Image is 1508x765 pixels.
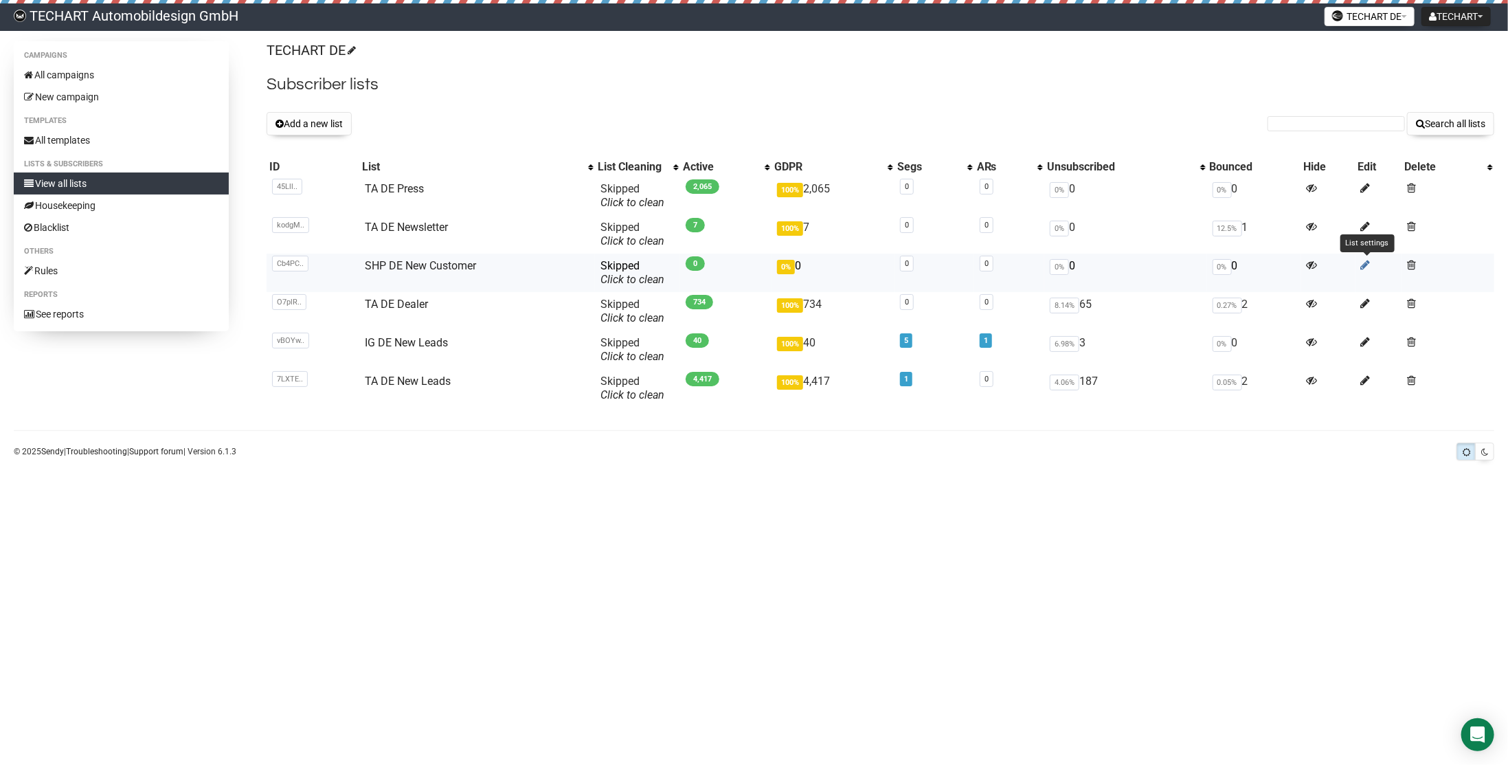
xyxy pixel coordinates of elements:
[772,177,894,215] td: 2,065
[772,331,894,369] td: 40
[1047,160,1193,174] div: Unsubscribed
[1404,160,1481,174] div: Delete
[1213,259,1232,275] span: 0%
[14,195,229,217] a: Housekeeping
[1050,336,1079,352] span: 6.98%
[14,303,229,325] a: See reports
[600,336,664,363] span: Skipped
[14,86,229,108] a: New campaign
[1213,336,1232,352] span: 0%
[1213,182,1232,198] span: 0%
[772,157,894,177] th: GDPR: No sort applied, activate to apply an ascending sort
[905,259,909,268] a: 0
[269,160,357,174] div: ID
[1213,221,1242,236] span: 12.5%
[777,183,803,197] span: 100%
[600,182,664,209] span: Skipped
[904,375,908,384] a: 1
[1210,160,1298,174] div: Bounced
[686,179,719,194] span: 2,065
[1213,298,1242,313] span: 0.27%
[1340,234,1395,252] div: List settings
[777,221,803,236] span: 100%
[977,160,1031,174] div: ARs
[41,447,64,456] a: Sendy
[1207,157,1301,177] th: Bounced: No sort applied, sorting is disabled
[777,298,803,313] span: 100%
[984,182,989,191] a: 0
[1207,369,1301,408] td: 2
[14,10,26,22] img: 9c51a99c9481c8e470efb9d11135e458
[1207,215,1301,254] td: 1
[1044,369,1207,408] td: 187
[14,47,229,64] li: Campaigns
[365,221,448,234] a: TA DE Newsletter
[267,72,1494,97] h2: Subscriber lists
[66,447,127,456] a: Troubleshooting
[272,294,306,310] span: O7plR..
[1050,182,1069,198] span: 0%
[600,259,664,286] span: Skipped
[1207,331,1301,369] td: 0
[905,182,909,191] a: 0
[1044,331,1207,369] td: 3
[14,64,229,86] a: All campaigns
[365,336,448,349] a: IG DE New Leads
[14,173,229,195] a: View all lists
[984,259,989,268] a: 0
[272,333,309,348] span: vBOYw..
[1213,375,1242,390] span: 0.05%
[1407,112,1494,135] button: Search all lists
[14,243,229,260] li: Others
[600,273,664,286] a: Click to clean
[14,217,229,239] a: Blacklist
[1207,254,1301,292] td: 0
[777,260,795,274] span: 0%
[267,112,352,135] button: Add a new list
[600,350,664,363] a: Click to clean
[1358,160,1399,174] div: Edit
[365,375,451,388] a: TA DE New Leads
[1304,160,1353,174] div: Hide
[1044,254,1207,292] td: 0
[359,157,595,177] th: List: No sort applied, activate to apply an ascending sort
[1332,10,1343,21] img: favicons
[984,375,989,384] a: 0
[686,256,705,271] span: 0
[974,157,1044,177] th: ARs: No sort applied, activate to apply an ascending sort
[365,259,476,272] a: SHP DE New Customer
[1050,259,1069,275] span: 0%
[600,388,664,401] a: Click to clean
[600,196,664,209] a: Click to clean
[1044,177,1207,215] td: 0
[129,447,183,456] a: Support forum
[686,295,713,309] span: 734
[984,336,988,345] a: 1
[1207,292,1301,331] td: 2
[683,160,758,174] div: Active
[1421,7,1491,26] button: TECHART
[772,215,894,254] td: 7
[686,333,709,348] span: 40
[600,298,664,324] span: Skipped
[14,113,229,129] li: Templates
[777,337,803,351] span: 100%
[777,375,803,390] span: 100%
[362,160,581,174] div: List
[272,179,302,195] span: 45Lll..
[272,256,308,271] span: Cb4PC..
[14,260,229,282] a: Rules
[904,336,908,345] a: 5
[1355,157,1402,177] th: Edit: No sort applied, sorting is disabled
[267,157,359,177] th: ID: No sort applied, sorting is disabled
[1325,7,1415,26] button: TECHART DE
[1301,157,1355,177] th: Hide: No sort applied, sorting is disabled
[984,221,989,230] a: 0
[600,221,664,247] span: Skipped
[14,156,229,173] li: Lists & subscribers
[1050,221,1069,236] span: 0%
[600,375,664,401] span: Skipped
[772,254,894,292] td: 0
[600,234,664,247] a: Click to clean
[774,160,881,174] div: GDPR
